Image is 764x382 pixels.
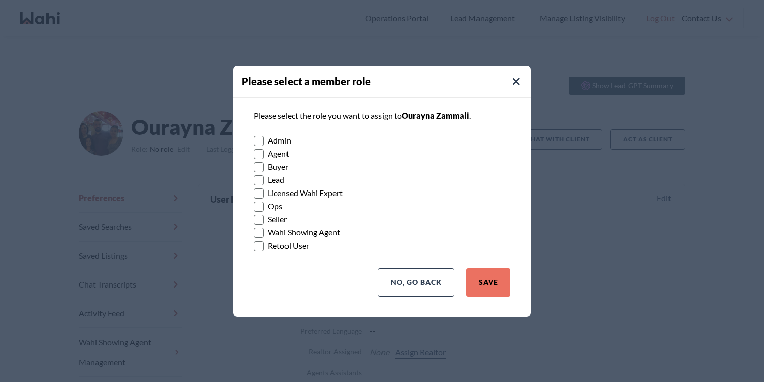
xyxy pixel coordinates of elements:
label: Admin [254,134,510,147]
label: Wahi Showing Agent [254,226,510,239]
label: Agent [254,147,510,160]
button: Save [466,268,510,297]
label: Buyer [254,160,510,173]
label: Retool User [254,239,510,252]
label: Licensed Wahi Expert [254,186,510,200]
h4: Please select a member role [242,74,531,89]
span: Ourayna Zammali [402,111,469,120]
button: No, Go Back [378,268,454,297]
label: Lead [254,173,510,186]
p: Please select the role you want to assign to . [254,110,510,122]
label: Seller [254,213,510,226]
label: Ops [254,200,510,213]
button: Close Modal [510,76,522,88]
